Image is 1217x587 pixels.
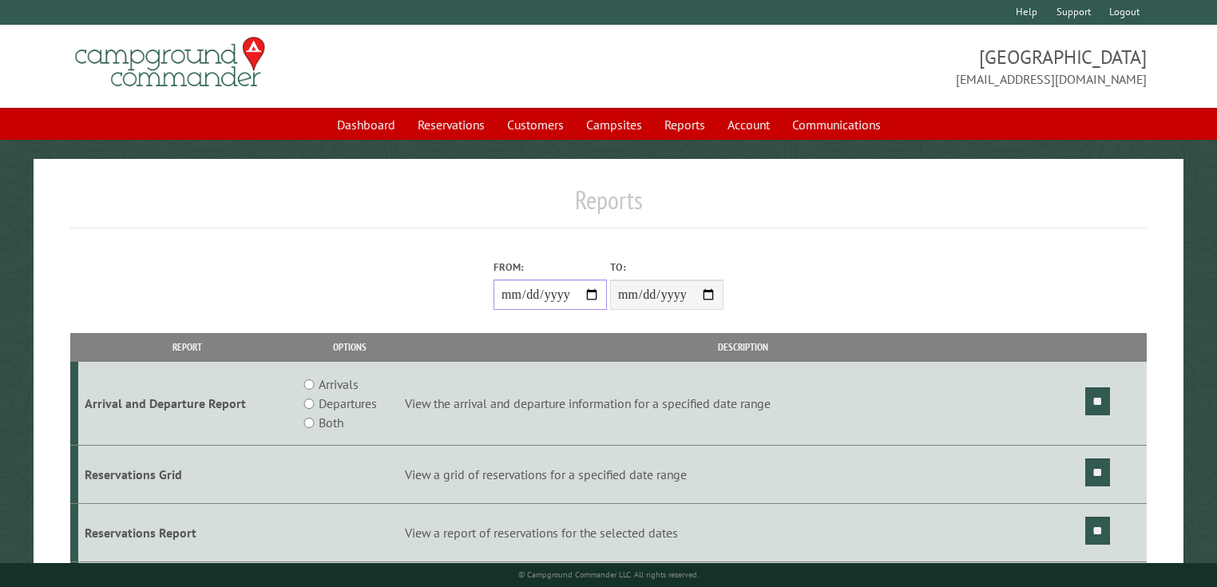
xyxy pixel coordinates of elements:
th: Options [297,333,403,361]
td: Arrival and Departure Report [78,362,297,446]
label: Arrivals [319,375,359,394]
th: Report [78,333,297,361]
label: From: [494,260,607,275]
th: Description [402,333,1083,361]
a: Reports [655,109,715,140]
a: Customers [498,109,573,140]
img: Campground Commander [70,31,270,93]
td: Reservations Report [78,503,297,561]
a: Communications [783,109,890,140]
span: [GEOGRAPHIC_DATA] [EMAIL_ADDRESS][DOMAIN_NAME] [608,44,1147,89]
label: To: [610,260,723,275]
a: Reservations [408,109,494,140]
td: View a report of reservations for the selected dates [402,503,1083,561]
small: © Campground Commander LLC. All rights reserved. [518,569,699,580]
a: Dashboard [327,109,405,140]
label: Departures [319,394,377,413]
a: Account [718,109,779,140]
td: Reservations Grid [78,446,297,504]
a: Campsites [577,109,652,140]
td: View the arrival and departure information for a specified date range [402,362,1083,446]
h1: Reports [70,184,1148,228]
label: Both [319,413,343,432]
td: View a grid of reservations for a specified date range [402,446,1083,504]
